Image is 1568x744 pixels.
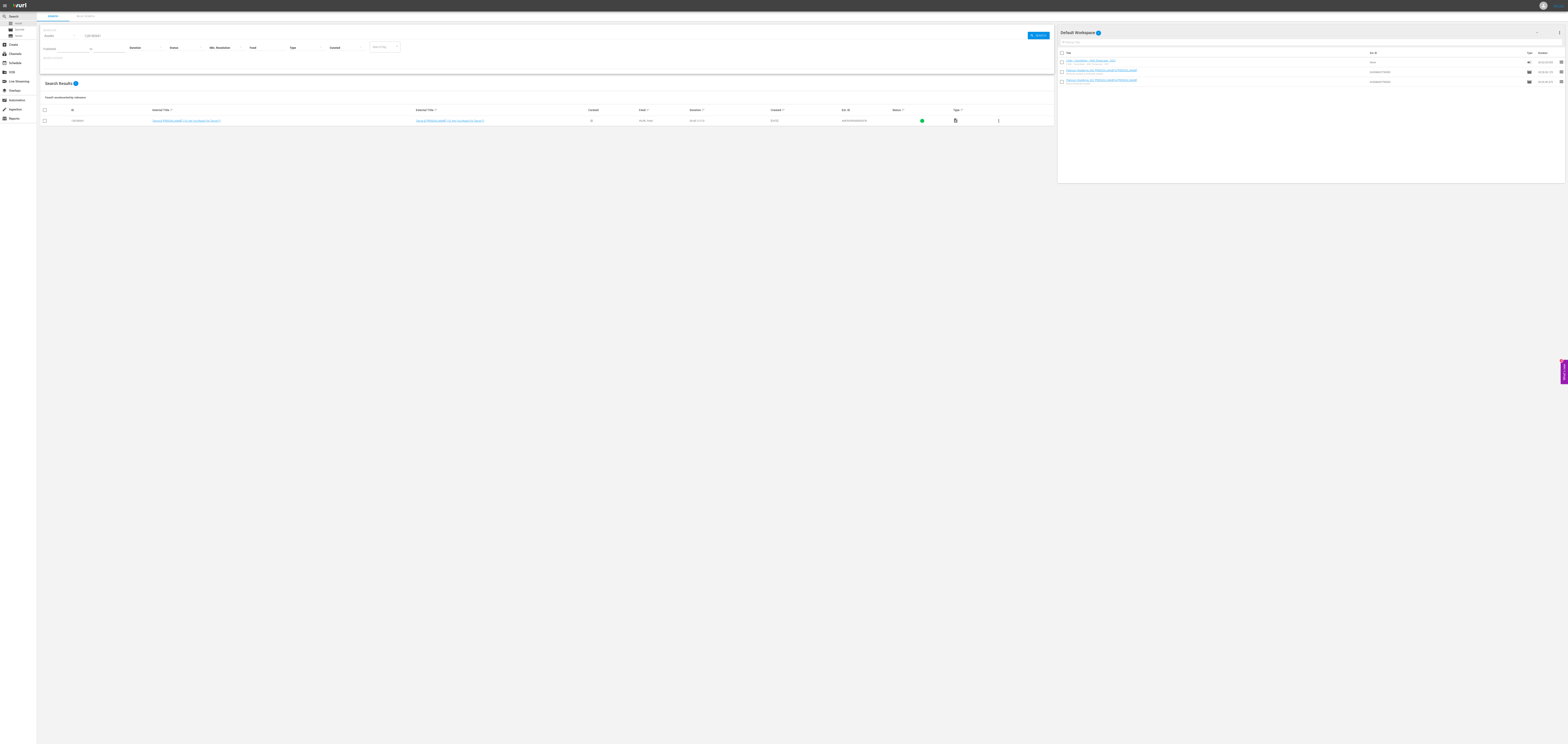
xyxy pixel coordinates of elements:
[994,116,1004,126] button: more_vert
[1066,59,1116,62] a: 2 Min - Countdown - AMC Showcase - 2021
[2,88,7,93] span: Overlays
[2,51,7,56] span: Channels
[953,108,993,112] div: Type
[10,1,29,11] img: ans4CAIJ8jUAAAAAAAAAAAAAAAAAAAAAAAAgQb4GAAAAAAAAAAAAAAAAAAAAAAAAJMjXAAAAAAAAAAAAAAAAAAAAAAAAgAT5G...
[1061,27,1542,38] div: Default Workspace
[2,14,7,19] span: search
[1066,79,1137,82] a: Platinum Weddings 202: [PERSON_NAME] & [PERSON_NAME]
[1066,69,1137,72] a: Platinum Weddings 203: [PERSON_NAME] & [PERSON_NAME]
[996,118,1001,123] span: more_vert
[1066,82,1137,85] div: Meg & [PERSON_NAME]
[1034,32,1050,39] span: Search
[90,47,92,51] span: to
[8,33,13,38] span: Series
[1527,60,1532,65] span: Ad
[771,108,841,112] div: Created
[43,47,56,51] span: Published:
[1368,47,1524,59] th: Ext. ID
[416,108,587,112] div: External Title
[2,98,7,103] span: Automation
[1368,77,1525,87] td: SH008402790000
[646,108,650,112] span: sort
[170,108,174,112] span: sort
[1561,360,1568,384] button: Open Feedback Widget
[639,108,688,112] div: Feed
[960,108,964,112] span: sort
[1368,57,1525,67] td: None
[702,108,705,112] span: sort
[2,42,7,47] span: Create
[1527,79,1532,84] span: Episode
[1525,47,1536,59] th: Type
[892,108,952,112] div: Status
[8,21,13,26] span: Asset
[15,28,24,32] span: Episode
[1537,77,1559,87] td: 00:26:36.375
[1368,67,1525,77] td: SH008402790000
[1560,359,1563,362] div: 2
[71,119,151,122] div: 128180941
[1557,30,1562,35] span: more_vert
[15,34,22,38] span: Series
[39,14,67,19] span: Search
[43,57,1051,60] p: Search Filters:
[2,3,7,8] span: menu
[152,119,221,122] a: Tamar & [PERSON_NAME] 110: Are You Ready For Tamar?!?
[416,119,484,122] a: Tamar & [PERSON_NAME] 110: Are You Ready For Tamar?!?
[588,108,638,112] div: Curated
[152,108,415,112] div: Internal Title
[15,21,22,26] span: Asset
[1066,63,1116,66] div: 2 Min - Countdown - AMC Showcase - 2021
[1096,29,1101,37] span: 3
[395,44,399,48] button: Open
[2,107,7,112] span: Ingestion
[1537,67,1559,77] td: 00:26:36.129
[1554,4,1564,7] a: Sign Out
[2,61,7,66] span: Schedule
[842,119,867,122] span: AMCNVR0000005578
[45,81,72,86] span: Search Results
[2,116,7,121] span: Reports
[1559,69,1564,74] span: reorder
[434,108,438,112] span: sort
[1066,47,1368,59] th: Title
[1537,57,1559,67] td: 00:02:00.053
[1028,32,1050,39] button: Search
[8,27,13,32] span: Episode
[901,108,905,112] span: sort
[71,108,151,112] div: ID
[45,96,86,99] span: Found 1 assets sorted by: relevance
[953,118,958,123] span: Video
[639,119,653,122] span: WURL Feed
[43,30,79,42] div: Assets
[73,81,78,86] span: 1
[690,108,770,112] div: Duration
[2,70,7,75] span: VOD
[2,79,7,84] span: Live Streaming
[1066,73,1137,75] div: [PERSON_NAME] & [PERSON_NAME]
[72,14,100,19] span: Bulk Search
[1527,70,1532,75] span: Episode
[842,108,891,112] div: Ext. ID
[1536,47,1560,59] th: Duration
[1559,60,1564,65] span: reorder
[771,119,841,122] div: [DATE]
[690,119,770,122] div: 00:43:12.213
[1559,79,1564,84] span: reorder
[1557,28,1562,38] button: more_vert
[782,108,785,112] span: sort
